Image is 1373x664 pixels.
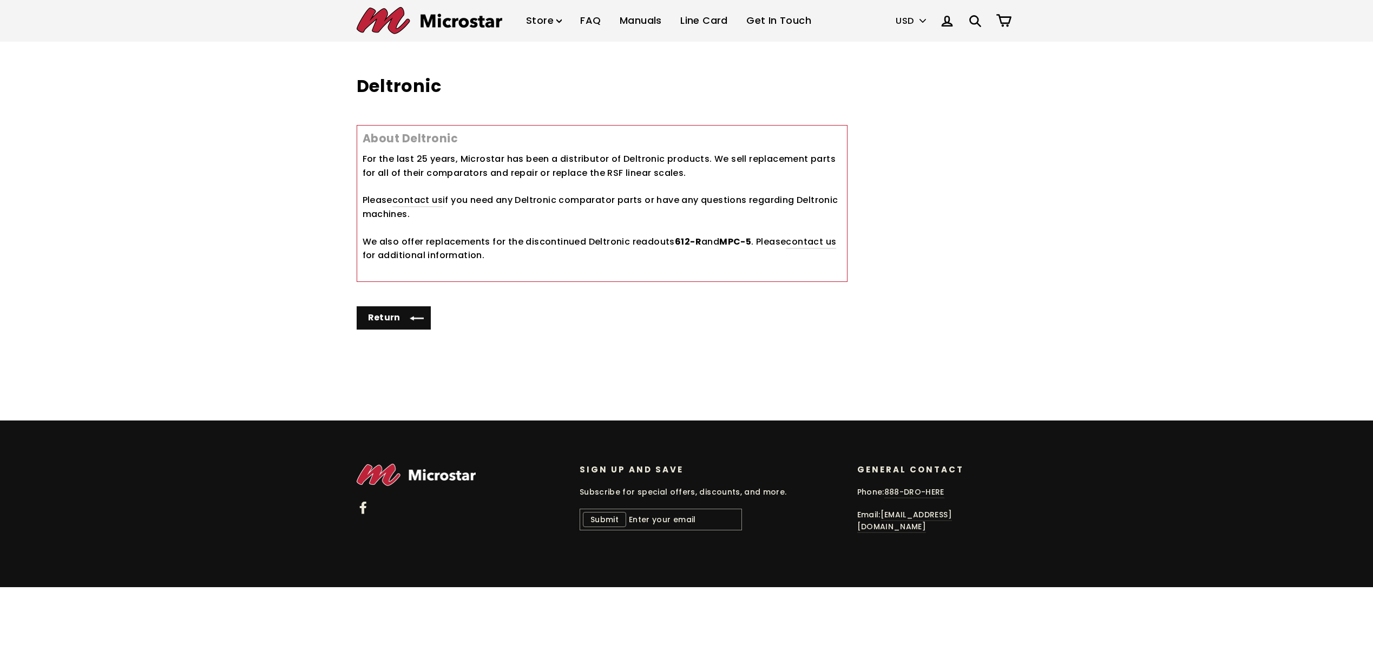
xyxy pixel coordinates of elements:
a: 888-DRO-HERE [884,487,944,498]
p: Subscribe for special offers, discounts, and more. [580,486,841,498]
button: Submit [583,512,626,527]
a: contact us [392,194,443,207]
strong: 612-R [675,235,701,248]
img: Microstar Electronics [357,7,502,34]
p: Phone: [857,486,1010,498]
a: contact us [786,235,836,249]
p: General Contact [857,464,1010,475]
a: Return [357,306,431,330]
a: FAQ [572,5,609,37]
strong: MPC-5 [719,235,751,248]
a: Line Card [672,5,736,37]
span: For the last 25 years, Microstar has been a distributor of Deltronic products. We sell replacemen... [363,153,836,179]
img: Microstar Electronics [357,464,476,486]
h1: Deltronic [357,74,848,98]
h2: About Deltronic [363,131,842,147]
p: Sign up and save [580,464,841,475]
span: We also offer replacements for the discontinued Deltronic readouts and . Please for additional in... [363,235,837,262]
a: Store [518,5,570,37]
ul: Primary [518,5,819,37]
a: Manuals [612,5,670,37]
a: [EMAIL_ADDRESS][DOMAIN_NAME] [857,509,952,533]
input: Enter your email [580,509,742,530]
span: Please if you need any Deltronic comparator parts or have any questions regarding Deltronic machi... [363,194,838,220]
a: Get In Touch [738,5,819,37]
p: Email: [857,509,1010,533]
